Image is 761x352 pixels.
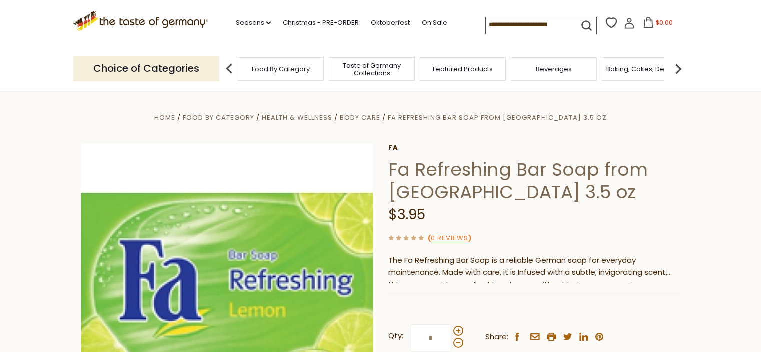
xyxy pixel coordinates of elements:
[388,113,607,122] a: Fa Refreshing Bar Soap from [GEOGRAPHIC_DATA] 3.5 oz
[536,65,572,73] a: Beverages
[388,205,425,224] span: $3.95
[606,65,684,73] a: Baking, Cakes, Desserts
[388,330,403,342] strong: Qty:
[388,158,681,203] h1: Fa Refreshing Bar Soap from [GEOGRAPHIC_DATA] 3.5 oz
[73,56,219,81] p: Choice of Categories
[637,17,679,32] button: $0.00
[340,113,380,122] a: Body Care
[219,59,239,79] img: previous arrow
[388,254,681,284] div: The Fa Refreshing Bar Soap is a reliable German soap for everyday maintenance. Made with care, it...
[656,18,673,27] span: $0.00
[410,324,451,352] input: Qty:
[252,65,310,73] a: Food By Category
[154,113,175,122] a: Home
[262,113,332,122] a: Health & Wellness
[371,17,410,28] a: Oktoberfest
[485,331,508,343] span: Share:
[431,233,468,244] a: 0 Reviews
[388,144,681,152] a: Fa
[332,62,412,77] a: Taste of Germany Collections
[428,233,471,243] span: ( )
[283,17,359,28] a: Christmas - PRE-ORDER
[422,17,447,28] a: On Sale
[236,17,271,28] a: Seasons
[668,59,688,79] img: next arrow
[183,113,254,122] a: Food By Category
[433,65,493,73] a: Featured Products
